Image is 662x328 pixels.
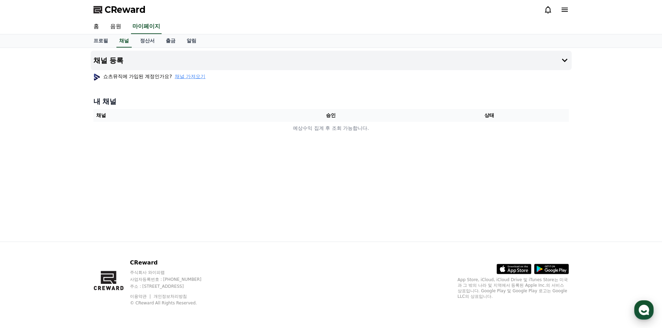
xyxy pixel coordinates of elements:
a: 프로필 [88,34,114,48]
span: 설정 [107,230,116,236]
a: 마이페이지 [131,19,162,34]
a: 정산서 [134,34,160,48]
a: CReward [93,4,146,15]
a: 대화 [46,220,90,237]
p: 사업자등록번호 : [PHONE_NUMBER] [130,277,215,282]
a: 개인정보처리방침 [154,294,187,299]
p: App Store, iCloud, iCloud Drive 및 iTunes Store는 미국과 그 밖의 나라 및 지역에서 등록된 Apple Inc.의 서비스 상표입니다. Goo... [458,277,569,299]
a: 채널 [116,34,132,48]
p: CReward [130,259,215,267]
a: 홈 [2,220,46,237]
button: 채널 등록 [91,51,572,70]
a: 음원 [105,19,127,34]
img: profile [93,74,100,81]
span: 홈 [22,230,26,236]
p: 쇼츠뮤직에 가입된 계정인가요? [93,73,206,80]
span: 대화 [64,231,72,236]
p: 주소 : [STREET_ADDRESS] [130,284,215,289]
th: 채널 [93,109,252,122]
h4: 채널 등록 [93,57,124,64]
a: 이용약관 [130,294,152,299]
th: 승인 [252,109,410,122]
span: CReward [105,4,146,15]
p: © CReward All Rights Reserved. [130,300,215,306]
p: 주식회사 와이피랩 [130,270,215,275]
a: 홈 [88,19,105,34]
a: 설정 [90,220,133,237]
h4: 내 채널 [93,96,569,106]
a: 출금 [160,34,181,48]
button: 채널 가져오기 [175,73,205,80]
a: 알림 [181,34,202,48]
th: 상태 [410,109,569,122]
td: 예상수익 집계 후 조회 가능합니다. [93,122,569,135]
